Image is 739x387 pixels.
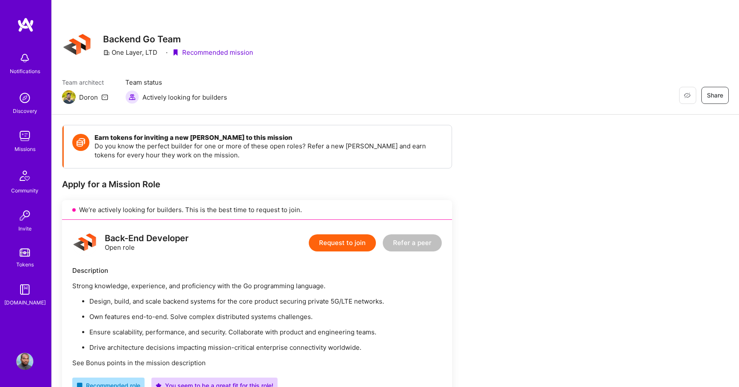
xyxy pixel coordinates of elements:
[4,298,46,307] div: [DOMAIN_NAME]
[16,207,33,224] img: Invite
[14,353,35,370] a: User Avatar
[20,248,30,257] img: tokens
[72,230,98,256] img: logo
[79,93,98,102] div: Doron
[101,94,108,100] i: icon Mail
[11,186,38,195] div: Community
[172,48,253,57] div: Recommended mission
[16,281,33,298] img: guide book
[89,312,442,321] p: Own features end-to-end. Solve complex distributed systems challenges.
[62,179,452,190] div: Apply for a Mission Role
[707,91,723,100] span: Share
[701,87,729,104] button: Share
[95,142,443,160] p: Do you know the perfect builder for one or more of these open roles? Refer a new [PERSON_NAME] an...
[105,234,189,252] div: Open role
[103,49,110,56] i: icon CompanyGray
[16,50,33,67] img: bell
[62,90,76,104] img: Team Architect
[125,78,227,87] span: Team status
[13,106,37,115] div: Discovery
[16,127,33,145] img: teamwork
[103,34,253,44] h3: Backend Go Team
[105,234,189,243] div: Back-End Developer
[142,93,227,102] span: Actively looking for builders
[89,297,442,306] p: Design, build, and scale backend systems for the core product securing private 5G/LTE networks.
[15,165,35,186] img: Community
[17,17,34,32] img: logo
[103,48,157,57] div: One Layer, LTD
[89,343,442,352] p: Drive architecture decisions impacting mission-critical enterprise connectivity worldwide.
[18,224,32,233] div: Invite
[309,234,376,251] button: Request to join
[62,200,452,220] div: We’re actively looking for builders. This is the best time to request to join.
[72,266,442,275] div: Description
[125,90,139,104] img: Actively looking for builders
[172,49,179,56] i: icon PurpleRibbon
[62,78,108,87] span: Team architect
[10,67,40,76] div: Notifications
[72,134,89,151] img: Token icon
[16,353,33,370] img: User Avatar
[383,234,442,251] button: Refer a peer
[16,260,34,269] div: Tokens
[95,134,443,142] h4: Earn tokens for inviting a new [PERSON_NAME] to this mission
[72,358,442,367] p: See Bonus points in the mission description
[89,328,442,337] p: Ensure scalability, performance, and security. Collaborate with product and engineering teams.
[166,48,168,57] div: ·
[16,89,33,106] img: discovery
[72,281,442,290] p: Strong knowledge, experience, and proficiency with the Go programming language.
[62,30,93,61] img: Company Logo
[684,92,691,99] i: icon EyeClosed
[15,145,35,154] div: Missions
